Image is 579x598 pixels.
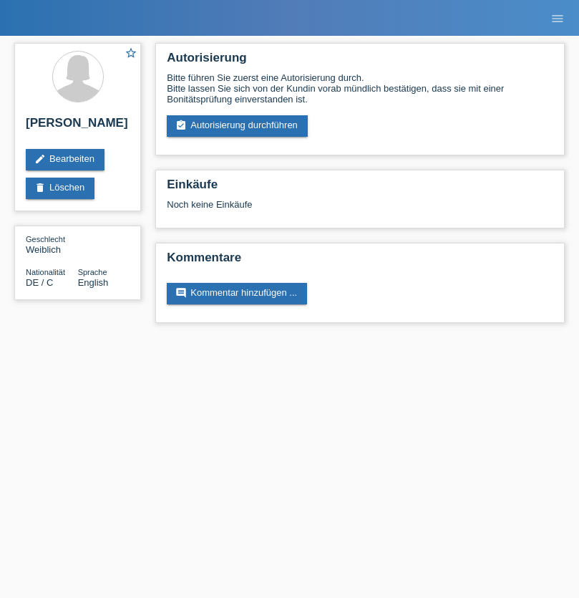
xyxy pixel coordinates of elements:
[550,11,565,26] i: menu
[125,47,137,62] a: star_border
[175,120,187,131] i: assignment_turned_in
[26,277,53,288] span: Deutschland / C / 23.11.2021
[34,153,46,165] i: edit
[175,287,187,299] i: comment
[78,268,107,276] span: Sprache
[26,116,130,138] h2: [PERSON_NAME]
[26,233,78,255] div: Weiblich
[26,235,65,243] span: Geschlecht
[125,47,137,59] i: star_border
[167,72,553,105] div: Bitte führen Sie zuerst eine Autorisierung durch. Bitte lassen Sie sich von der Kundin vorab münd...
[78,277,109,288] span: English
[26,149,104,170] a: editBearbeiten
[167,115,308,137] a: assignment_turned_inAutorisierung durchführen
[26,268,65,276] span: Nationalität
[167,283,307,304] a: commentKommentar hinzufügen ...
[543,14,572,22] a: menu
[167,251,553,272] h2: Kommentare
[167,199,553,221] div: Noch keine Einkäufe
[26,178,94,199] a: deleteLöschen
[167,178,553,199] h2: Einkäufe
[167,51,553,72] h2: Autorisierung
[34,182,46,193] i: delete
